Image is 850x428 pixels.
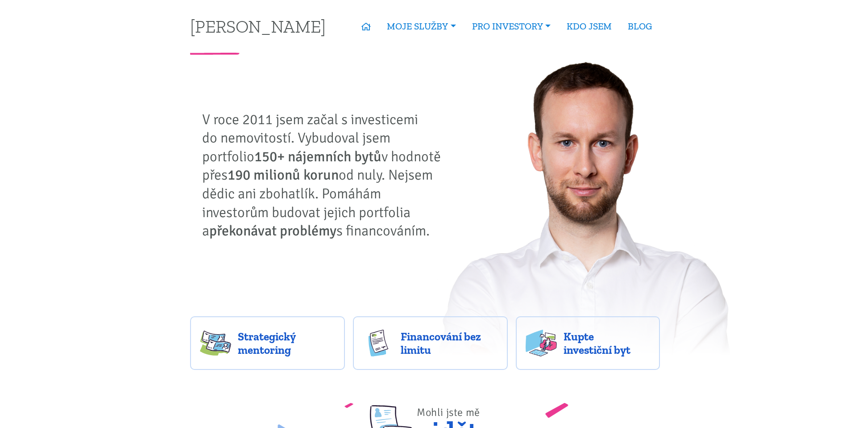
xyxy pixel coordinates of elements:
a: Financování bez limitu [353,316,508,370]
span: Kupte investiční byt [564,330,650,357]
strong: 190 milionů korun [228,166,339,184]
a: Kupte investiční byt [516,316,660,370]
span: Mohli jste mě [417,406,480,419]
strong: překonávat problémy [209,222,336,239]
strong: 150+ nájemních bytů [254,148,381,165]
a: [PERSON_NAME] [190,17,326,35]
img: finance [363,330,394,357]
a: KDO JSEM [559,16,620,37]
img: flats [526,330,557,357]
a: MOJE SLUŽBY [379,16,464,37]
a: PRO INVESTORY [464,16,559,37]
span: Strategický mentoring [238,330,335,357]
a: Strategický mentoring [190,316,345,370]
img: strategy [200,330,231,357]
p: V roce 2011 jsem začal s investicemi do nemovitostí. Vybudoval jsem portfolio v hodnotě přes od n... [202,110,448,240]
a: BLOG [620,16,660,37]
span: Financování bez limitu [401,330,498,357]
